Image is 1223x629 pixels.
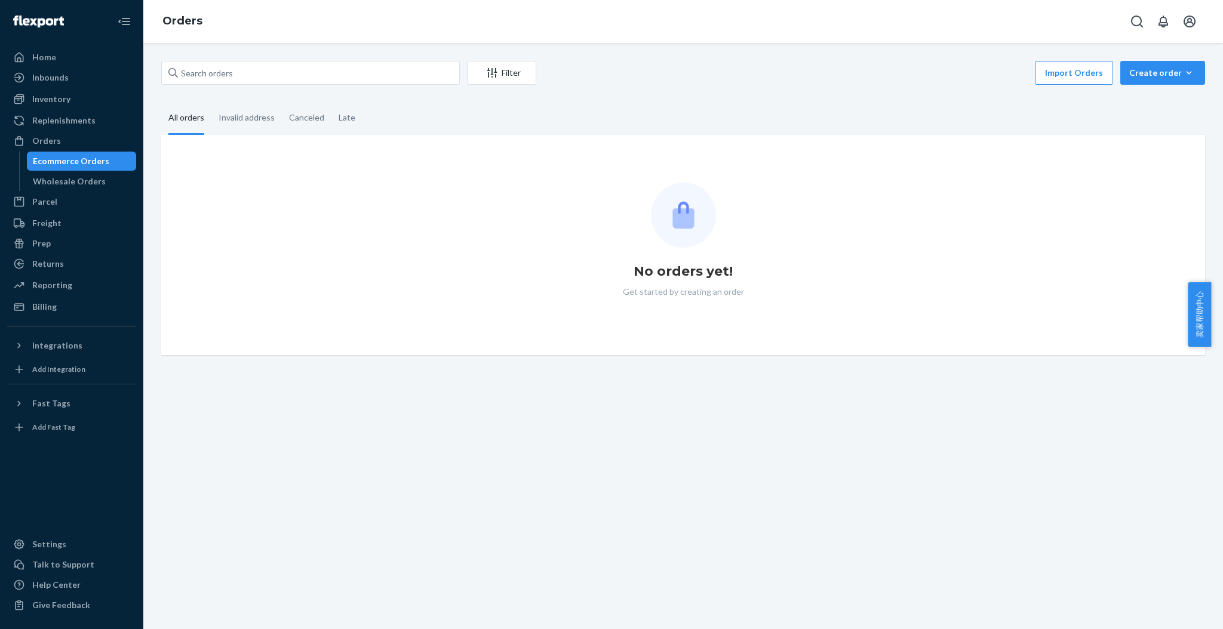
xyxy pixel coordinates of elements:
[7,555,136,574] a: Talk to Support
[168,102,204,135] div: All orders
[468,67,536,79] div: Filter
[32,115,96,127] div: Replenishments
[1120,61,1205,85] button: Create order
[7,214,136,233] a: Freight
[339,102,355,133] div: Late
[1035,61,1113,85] button: Import Orders
[7,234,136,253] a: Prep
[7,68,136,87] a: Inbounds
[153,4,212,39] ol: breadcrumbs
[27,152,137,171] a: Ecommerce Orders
[1129,67,1196,79] div: Create order
[7,48,136,67] a: Home
[32,238,51,249] div: Prep
[32,397,70,409] div: Fast Tags
[7,192,136,211] a: Parcel
[467,61,536,85] button: Filter
[7,596,136,615] button: Give Feedback
[32,559,94,571] div: Talk to Support
[162,14,202,27] a: Orders
[7,90,136,109] a: Inventory
[32,72,69,84] div: Inbounds
[13,16,64,27] img: Flexport logo
[32,422,75,432] div: Add Fast Tag
[32,364,85,374] div: Add Integration
[32,51,56,63] div: Home
[1125,10,1149,33] button: Open Search Box
[1151,10,1175,33] button: Open notifications
[623,286,744,298] p: Get started by creating an order
[32,340,82,351] div: Integrations
[7,394,136,413] button: Fast Tags
[32,579,81,591] div: Help Center
[32,258,64,270] div: Returns
[651,183,716,248] img: Empty list
[7,418,136,437] a: Add Fast Tag
[32,279,72,291] div: Reporting
[1188,282,1211,347] button: 卖家帮助中心
[33,155,109,167] div: Ecommerce Orders
[219,102,275,133] div: Invalid address
[289,102,324,133] div: Canceled
[634,262,733,281] h1: No orders yet!
[7,131,136,150] a: Orders
[112,10,136,33] button: Close Navigation
[7,535,136,554] a: Settings
[32,217,62,229] div: Freight
[161,61,460,85] input: Search orders
[1178,10,1202,33] button: Open account menu
[7,336,136,355] button: Integrations
[7,360,136,379] a: Add Integration
[32,93,70,105] div: Inventory
[32,599,90,611] div: Give Feedback
[33,175,106,187] div: Wholesale Orders
[7,111,136,130] a: Replenishments
[7,254,136,273] a: Returns
[7,276,136,295] a: Reporting
[7,297,136,316] a: Billing
[32,301,57,313] div: Billing
[27,172,137,191] a: Wholesale Orders
[7,575,136,594] a: Help Center
[32,196,57,208] div: Parcel
[32,538,66,550] div: Settings
[32,135,61,147] div: Orders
